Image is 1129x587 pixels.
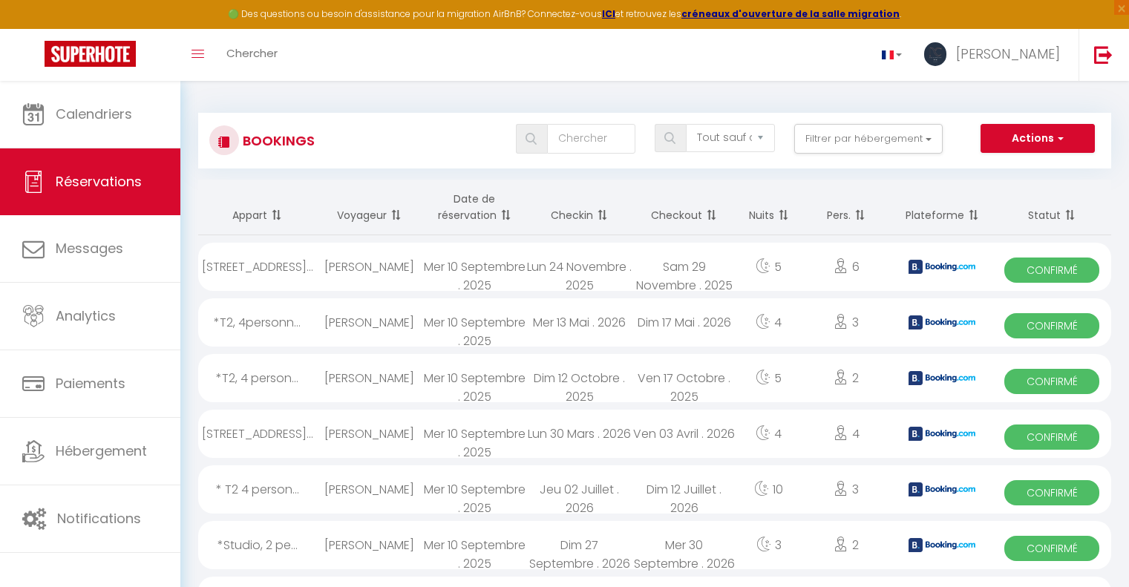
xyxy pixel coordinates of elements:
a: créneaux d'ouverture de la salle migration [681,7,900,20]
img: Super Booking [45,41,136,67]
span: Calendriers [56,105,132,123]
span: Messages [56,239,123,258]
a: Chercher [215,29,289,81]
th: Sort by nights [737,180,801,235]
img: logout [1094,45,1113,64]
a: ... [PERSON_NAME] [913,29,1079,81]
th: Sort by checkout [632,180,736,235]
th: Sort by checkin [527,180,632,235]
img: ... [924,42,946,67]
button: Actions [981,124,1095,154]
span: [PERSON_NAME] [956,45,1060,63]
th: Sort by channel [892,180,992,235]
th: Sort by guest [317,180,422,235]
a: ICI [602,7,615,20]
th: Sort by rentals [198,180,317,235]
span: Réservations [56,172,142,191]
th: Sort by people [801,180,892,235]
span: Paiements [56,374,125,393]
th: Sort by booking date [422,180,526,235]
input: Chercher [547,124,635,154]
button: Filtrer par hébergement [794,124,943,154]
th: Sort by status [992,180,1111,235]
h3: Bookings [239,124,315,157]
span: Hébergement [56,442,147,460]
span: Chercher [226,45,278,61]
span: Notifications [57,509,141,528]
span: Analytics [56,306,116,325]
